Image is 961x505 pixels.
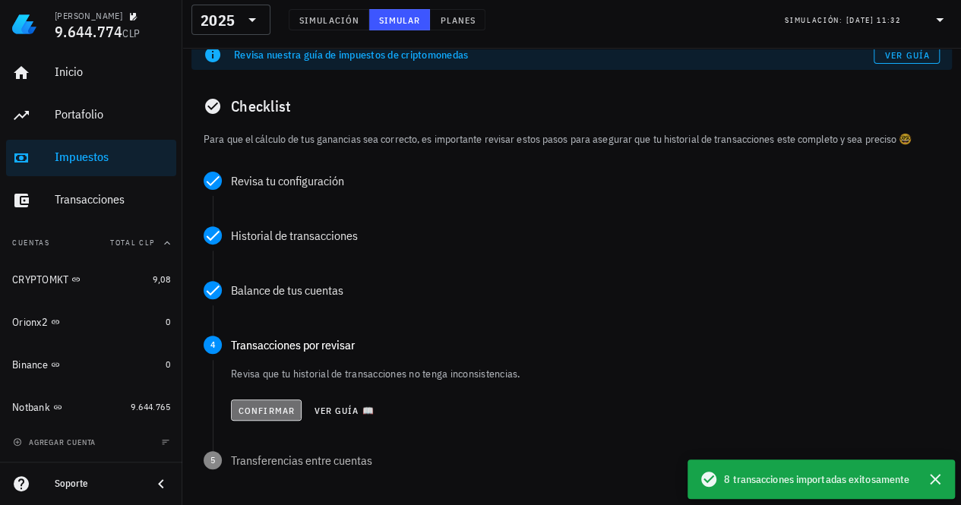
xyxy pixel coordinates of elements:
[55,21,122,42] span: 9.644.774
[6,304,176,340] a: Orionx2 0
[6,182,176,219] a: Transacciones
[308,399,381,421] button: Ver guía 📖
[234,47,874,62] div: Revisa nuestra guía de impuestos de criptomonedas
[9,434,103,450] button: agregar cuenta
[12,358,48,371] div: Binance
[16,437,96,447] span: agregar cuenta
[231,366,940,381] p: Revisa que tu historial de transacciones no tenga inconsistencias.
[231,229,940,241] div: Historial de transacciones
[204,451,222,469] span: 5
[884,49,930,61] span: Ver guía
[6,97,176,134] a: Portafolio
[110,238,155,248] span: Total CLP
[153,273,170,285] span: 9,08
[166,316,170,327] span: 0
[6,389,176,425] a: Notbank 9.644.765
[231,454,940,466] div: Transferencias entre cuentas
[122,27,140,40] span: CLP
[204,131,940,147] p: Para que el cálculo de tus ganancias sea correcto, es importante revisar estos pasos para asegura...
[231,284,940,296] div: Balance de tus cuentas
[191,82,952,131] div: Checklist
[204,336,222,354] span: 4
[6,55,176,91] a: Inicio
[785,10,846,30] div: Simulación:
[55,107,170,122] div: Portafolio
[12,401,50,414] div: Notbank
[231,339,940,351] div: Transacciones por revisar
[6,261,176,298] a: CRYPTOMKT 9,08
[874,46,940,64] a: Ver guía
[231,399,302,421] button: Confirmar
[191,5,270,35] div: 2025
[6,346,176,383] a: Binance 0
[6,140,176,176] a: Impuestos
[55,65,170,79] div: Inicio
[166,358,170,370] span: 0
[12,273,68,286] div: CRYPTOMKT
[55,478,140,490] div: Soporte
[201,13,235,28] div: 2025
[776,5,958,34] div: Simulación:[DATE] 11:32
[724,471,909,488] span: 8 transacciones importadas exitosamente
[378,14,421,26] span: Simular
[6,225,176,261] button: CuentasTotal CLP
[238,405,295,416] span: Confirmar
[439,14,476,26] span: Planes
[846,13,900,28] div: [DATE] 11:32
[12,316,48,329] div: Orionx2
[231,175,940,187] div: Revisa tu configuración
[12,12,36,36] img: LedgiFi
[430,9,485,30] button: Planes
[55,150,170,164] div: Impuestos
[369,9,431,30] button: Simular
[131,401,170,412] span: 9.644.765
[314,405,375,416] span: Ver guía 📖
[55,192,170,207] div: Transacciones
[299,14,359,26] span: Simulación
[55,10,122,22] div: [PERSON_NAME]
[289,9,369,30] button: Simulación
